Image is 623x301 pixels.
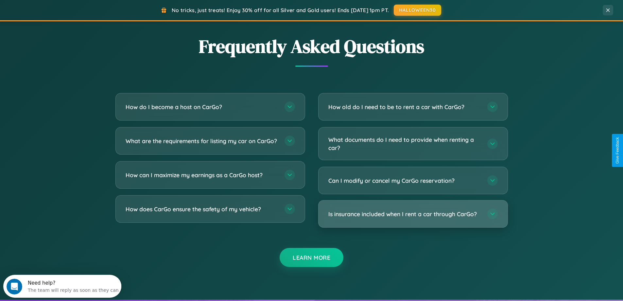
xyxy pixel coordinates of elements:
h3: How old do I need to be to rent a car with CarGo? [328,103,481,111]
div: Need help? [25,6,115,11]
button: Learn More [280,248,343,267]
div: Open Intercom Messenger [3,3,122,21]
h3: How can I maximize my earnings as a CarGo host? [126,171,278,179]
span: No tricks, just treats! Enjoy 30% off for all Silver and Gold users! Ends [DATE] 1pm PT. [172,7,389,13]
div: Give Feedback [615,137,620,164]
iframe: Intercom live chat [7,279,22,294]
iframe: Intercom live chat discovery launcher [3,275,121,298]
button: HALLOWEEN30 [394,5,441,16]
div: The team will reply as soon as they can [25,11,115,18]
h3: Is insurance included when I rent a car through CarGo? [328,210,481,218]
h2: Frequently Asked Questions [115,34,508,59]
h3: What documents do I need to provide when renting a car? [328,136,481,152]
h3: How does CarGo ensure the safety of my vehicle? [126,205,278,213]
h3: Can I modify or cancel my CarGo reservation? [328,177,481,185]
h3: How do I become a host on CarGo? [126,103,278,111]
h3: What are the requirements for listing my car on CarGo? [126,137,278,145]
